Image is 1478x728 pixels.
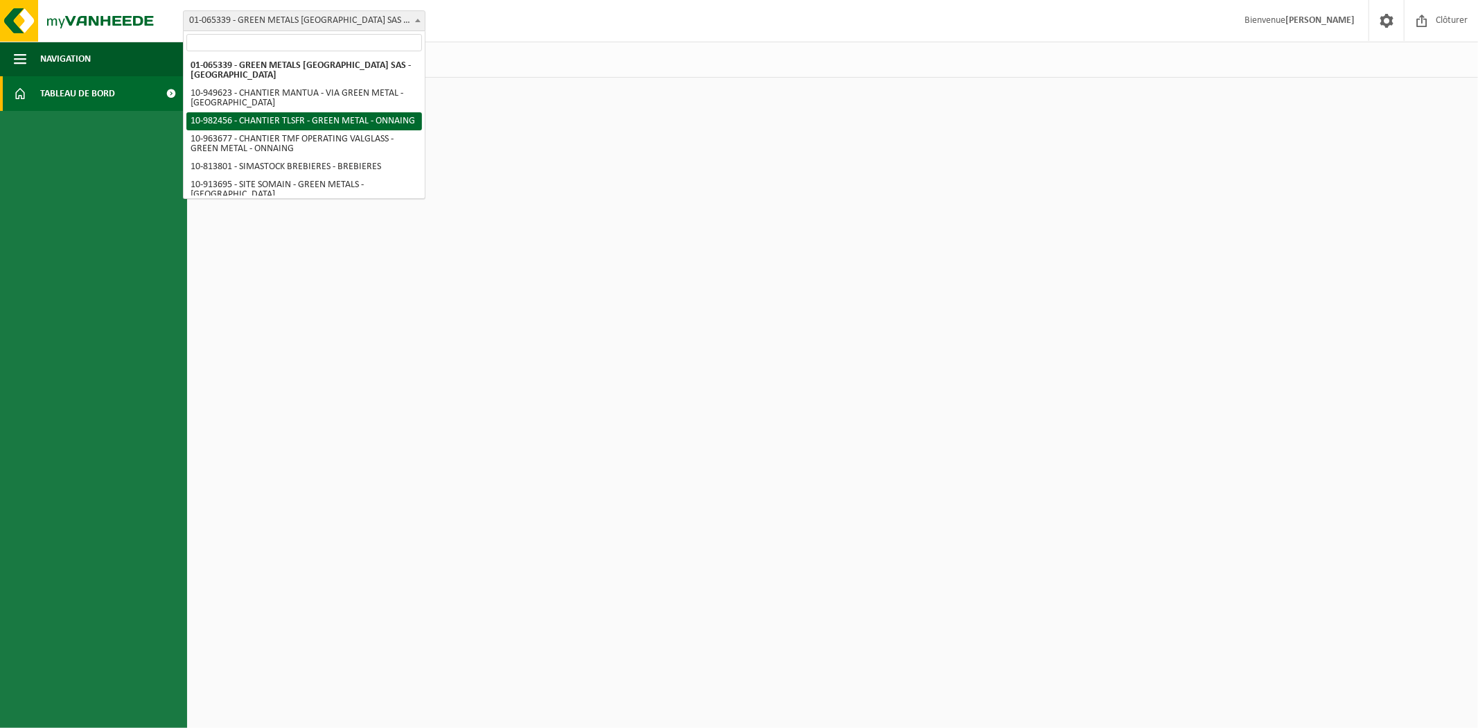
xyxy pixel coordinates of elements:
[186,176,422,204] li: 10-913695 - SITE SOMAIN - GREEN METALS - [GEOGRAPHIC_DATA]
[186,112,422,130] li: 10-982456 - CHANTIER TLSFR - GREEN METAL - ONNAING
[186,57,422,85] li: 01-065339 - GREEN METALS [GEOGRAPHIC_DATA] SAS - [GEOGRAPHIC_DATA]
[183,10,425,31] span: 01-065339 - GREEN METALS FRANCE SAS - ONNAING
[186,130,422,158] li: 10-963677 - CHANTIER TMF OPERATING VALGLASS - GREEN METAL - ONNAING
[186,85,422,112] li: 10-949623 - CHANTIER MANTUA - VIA GREEN METAL - [GEOGRAPHIC_DATA]
[186,158,422,176] li: 10-813801 - SIMASTOCK BREBIERES - BREBIERES
[40,42,91,76] span: Navigation
[1285,15,1355,26] strong: [PERSON_NAME]
[40,76,115,111] span: Tableau de bord
[184,11,425,31] span: 01-065339 - GREEN METALS FRANCE SAS - ONNAING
